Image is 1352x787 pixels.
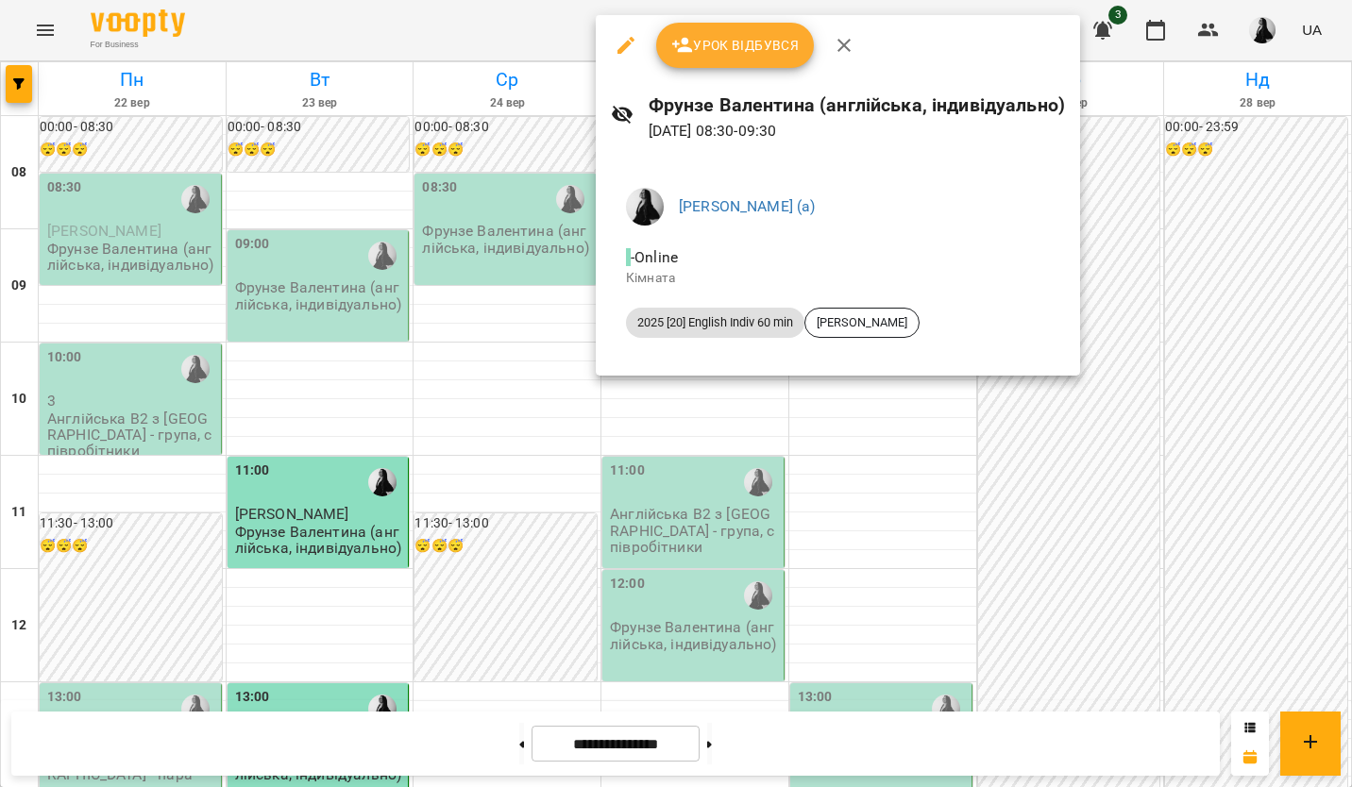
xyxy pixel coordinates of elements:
p: [DATE] 08:30 - 09:30 [649,120,1065,142]
span: Урок відбувся [671,34,800,57]
button: Урок відбувся [656,23,815,68]
span: 2025 [20] English Indiv 60 min [626,314,804,331]
a: [PERSON_NAME] (а) [679,197,816,215]
p: Кімната [626,269,1050,288]
span: - Online [626,248,682,266]
img: a8a45f5fed8cd6bfe970c81335813bd9.jpg [626,188,664,226]
h6: Фрунзе Валентина (англійська, індивідуально) [649,91,1065,120]
span: [PERSON_NAME] [805,314,919,331]
div: [PERSON_NAME] [804,308,920,338]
